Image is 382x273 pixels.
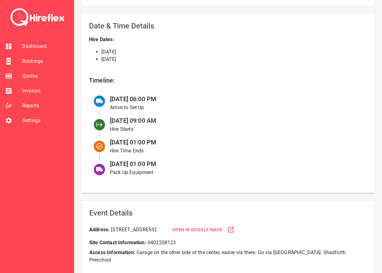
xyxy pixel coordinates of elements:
span: Bookings [22,58,69,65]
span: Dashboard [22,43,69,50]
p: Pack Up Equipment [110,169,357,176]
li: [DATE] [101,56,367,63]
span: Quotes [22,72,69,80]
p: Hire Time Ends [110,147,357,155]
b: Address: [89,227,110,232]
span: Invoices [22,87,69,95]
p: Hire Dates: [89,36,367,43]
span: [DATE] 06:00 PM [110,95,156,103]
p: Arrive to Set Up [110,104,357,111]
p: Hire Starts [110,126,357,133]
span: [DATE] 01:00 PM [110,160,156,168]
b: Access Information: [89,250,135,255]
span: Open in Google Maps [172,226,222,234]
h5: Event Details [89,208,367,218]
div: [STREET_ADDRESS] [89,226,156,233]
span: [DATE] 01:00 PM [110,139,156,146]
h5: Date & Time Details [89,21,367,31]
span: Settings [22,117,69,124]
p: 0402208123 [89,239,367,246]
p: Garage on the other side of the center, easier via there. Go via [GEOGRAPHIC_DATA]. Shadforth Pre... [89,249,367,264]
li: [DATE] [101,48,367,56]
span: Reports [22,102,69,109]
span: [DATE] 09:00 AM [110,117,156,124]
b: Site Contact Information: [89,240,146,245]
h6: Timeline: [89,75,367,85]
